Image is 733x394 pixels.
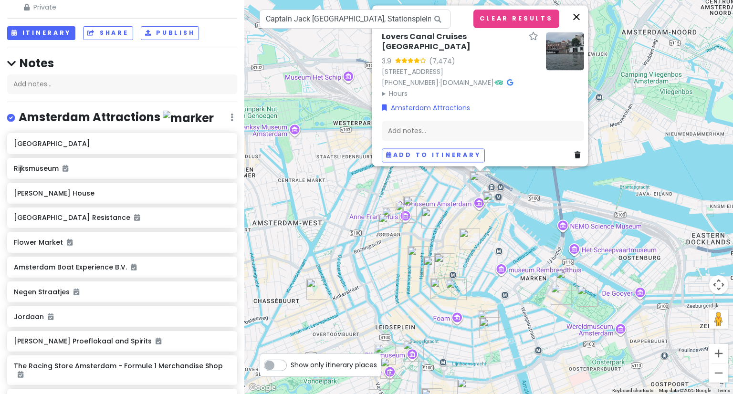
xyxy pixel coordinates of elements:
img: marker [163,111,214,125]
div: 3.9 [382,56,395,66]
div: Add notes... [382,121,584,141]
span: Private [24,2,119,12]
div: Rain Couture Amsterdam [475,313,504,342]
div: (7,474) [429,56,455,66]
button: Add to itinerary [382,148,485,162]
a: [STREET_ADDRESS] [382,67,443,76]
div: Sampurna [427,274,455,303]
h4: Notes [7,56,237,71]
button: Zoom out [709,363,728,383]
div: Anne Frank House [392,198,420,227]
i: Added to itinerary [48,313,53,320]
a: Open this area in Google Maps (opens a new window) [247,382,278,394]
div: Rijksmuseum [399,337,428,365]
h6: [GEOGRAPHIC_DATA] [14,139,230,148]
i: Added to itinerary [63,165,68,172]
i: Added to itinerary [156,338,161,344]
h6: Rijksmuseum [14,164,230,173]
div: Wynand Fockink Proeflokaal and Spirits [455,225,484,253]
div: Foodhallen [303,275,331,303]
h6: [GEOGRAPHIC_DATA] Resistance [14,213,230,222]
button: Close [565,5,588,28]
div: The Racing Store Amsterdam - Formule 1 Merchandise Shop [430,249,459,278]
span: Map data ©2025 Google [659,388,711,393]
div: Chimney Cake Bakery & Café [365,365,394,394]
button: Clear Results [473,10,559,28]
h6: Jordaan [14,312,230,321]
a: Terms (opens in new tab) [717,388,730,393]
div: Add notes... [7,74,237,94]
div: Jordaan [375,210,403,238]
div: Negen Straatjes [404,242,432,271]
div: ARTIS [573,282,602,311]
i: Added to itinerary [134,214,140,221]
h6: [PERSON_NAME] House [14,189,230,197]
h6: Negen Straatjes [14,288,230,296]
a: Star place [529,32,538,42]
h6: Lovers Canal Cruises [GEOGRAPHIC_DATA] [382,32,525,52]
i: Added to itinerary [131,264,136,270]
button: Drag Pegman onto the map to open Street View [709,310,728,329]
span: Show only itinerary places [291,360,377,370]
button: Zoom in [709,344,728,363]
i: Tripadvisor [495,79,503,86]
img: Google [247,382,278,394]
div: Kantjil & De Tijger [419,252,448,281]
h6: Flower Market [14,238,230,247]
h4: Amsterdam Attractions [19,110,214,125]
div: Box Sociaal Jordaan [378,203,407,232]
a: [DOMAIN_NAME] [440,78,494,87]
h6: [PERSON_NAME] Proeflokaal and Spirits [14,337,230,345]
i: Added to itinerary [73,289,79,295]
div: Verzetsmuseum Amsterdam - Museum of WWII Resistance [552,266,581,294]
div: Hotel JL No76 [371,340,399,369]
button: Itinerary [7,26,75,40]
div: Box Sociaal [547,280,576,309]
button: Map camera controls [709,275,728,294]
img: Picture of the place [546,32,584,70]
a: Amsterdam Attractions [382,103,470,113]
div: Tujuh Maret [474,306,503,335]
h6: The Racing Store Amsterdam - Formule 1 Merchandise Shop [14,362,230,379]
i: Google Maps [507,79,513,86]
div: Flower Market [442,275,471,304]
h6: Amsterdam Boat Experience B.V. [14,263,230,271]
button: Keyboard shortcuts [612,387,653,394]
div: Van Gogh Museum [377,354,405,383]
i: Added to itinerary [18,371,23,378]
a: [PHONE_NUMBER] [382,78,439,87]
button: Share [83,26,133,40]
input: Search a place [260,10,450,29]
button: Publish [141,26,199,40]
summary: Hours [382,88,538,99]
div: Amsterdam Boat Experience B.V. [399,192,428,221]
div: Lovers Canal Cruises Amsterdam [466,167,494,196]
div: · · [382,32,538,99]
a: Delete place [575,150,584,161]
i: Added to itinerary [67,239,73,246]
div: Pat's Poffertjes Oude Leliestraat [418,204,446,232]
